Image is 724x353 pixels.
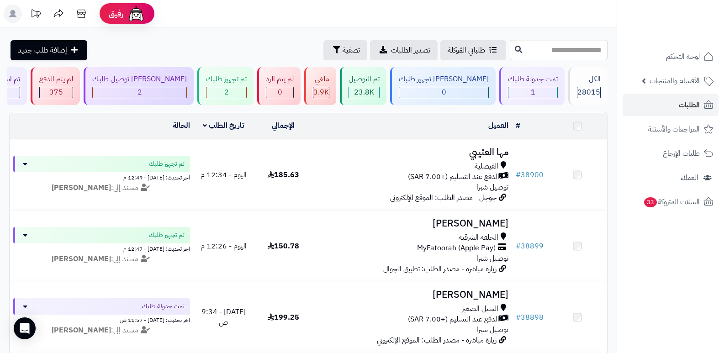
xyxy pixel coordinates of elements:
span: زيارة مباشرة - مصدر الطلب: تطبيق الجوال [383,263,497,274]
div: ملغي [313,74,329,84]
div: مسند إلى: [6,183,197,193]
span: لوحة التحكم [666,50,700,63]
div: 0 [266,87,293,98]
a: الطلبات [623,94,719,116]
span: طلباتي المُوكلة [448,45,485,56]
span: تصدير الطلبات [391,45,430,56]
div: اخر تحديث: [DATE] - 12:49 م [13,172,190,182]
a: تاريخ الطلب [203,120,244,131]
span: الدفع عند التسليم (+7.00 SAR) [408,172,499,182]
div: الكل [577,74,601,84]
div: 375 [40,87,73,98]
a: تصدير الطلبات [370,40,438,60]
span: العملاء [681,171,698,184]
span: اليوم - 12:26 م [201,241,247,252]
a: العميل [488,120,508,131]
a: لم يتم الرد 0 [255,67,302,105]
a: إضافة طلب جديد [11,40,87,60]
button: تصفية [323,40,367,60]
a: لم يتم الدفع 375 [29,67,82,105]
span: 33 [644,197,657,207]
a: [PERSON_NAME] توصيل طلبك 2 [82,67,196,105]
a: تم التوصيل 23.8K [338,67,388,105]
span: # [516,169,521,180]
div: [PERSON_NAME] توصيل طلبك [92,74,187,84]
span: توصيل شبرا [476,182,508,193]
a: المراجعات والأسئلة [623,118,719,140]
span: رفيق [109,8,123,19]
span: اليوم - 12:34 م [201,169,247,180]
span: 2 [224,87,229,98]
div: لم يتم الدفع [39,74,73,84]
a: #38899 [516,241,544,252]
span: جوجل - مصدر الطلب: الموقع الإلكتروني [390,192,497,203]
div: تم تجهيز طلبك [206,74,247,84]
span: الطلبات [679,99,700,111]
div: 3856 [313,87,329,98]
a: الإجمالي [272,120,295,131]
a: تحديثات المنصة [24,5,47,25]
span: 1 [531,87,535,98]
a: #38898 [516,312,544,323]
a: ملغي 3.9K [302,67,338,105]
div: 1 [508,87,557,98]
h3: مها العتيبي [317,147,509,158]
h3: [PERSON_NAME] [317,290,509,300]
a: العملاء [623,167,719,189]
span: 28015 [577,87,600,98]
a: # [516,120,520,131]
div: [PERSON_NAME] تجهيز طلبك [399,74,489,84]
span: زيارة مباشرة - مصدر الطلب: الموقع الإلكتروني [377,335,497,346]
span: [DATE] - 9:34 ص [201,306,246,328]
span: السلات المتروكة [643,195,700,208]
span: 2 [137,87,142,98]
span: 0 [278,87,282,98]
div: 0 [399,87,488,98]
span: تصفية [343,45,360,56]
span: 185.63 [268,169,299,180]
a: تمت جدولة طلبك 1 [497,67,566,105]
span: 0 [442,87,446,98]
span: السيل الصغير [462,304,498,314]
div: مسند إلى: [6,254,197,264]
a: #38900 [516,169,544,180]
span: تمت جدولة طلبك [142,302,185,311]
a: تم تجهيز طلبك 2 [196,67,255,105]
span: # [516,241,521,252]
span: الدفع عند التسليم (+7.00 SAR) [408,314,499,325]
a: [PERSON_NAME] تجهيز طلبك 0 [388,67,497,105]
img: ai-face.png [127,5,145,23]
div: تم التوصيل [349,74,380,84]
span: # [516,312,521,323]
div: تمت جدولة طلبك [508,74,558,84]
span: 375 [49,87,63,98]
span: توصيل شبرا [476,253,508,264]
div: Open Intercom Messenger [14,317,36,339]
span: 3.9K [313,87,329,98]
strong: [PERSON_NAME] [52,182,111,193]
div: 2 [93,87,186,98]
a: الحالة [173,120,190,131]
div: لم يتم الرد [266,74,294,84]
span: 199.25 [268,312,299,323]
span: الأقسام والمنتجات [650,74,700,87]
span: الحلقة الشرقية [459,232,498,243]
a: الكل28015 [566,67,609,105]
span: إضافة طلب جديد [18,45,67,56]
span: الفيصلية [475,161,498,172]
strong: [PERSON_NAME] [52,253,111,264]
h3: [PERSON_NAME] [317,218,509,229]
span: تم تجهيز طلبك [149,159,185,169]
div: 2 [206,87,246,98]
span: توصيل شبرا [476,324,508,335]
div: اخر تحديث: [DATE] - 12:47 م [13,243,190,253]
span: تم تجهيز طلبك [149,231,185,240]
div: مسند إلى: [6,325,197,336]
a: طلبات الإرجاع [623,142,719,164]
div: 23779 [349,87,379,98]
strong: [PERSON_NAME] [52,325,111,336]
div: اخر تحديث: [DATE] - 11:57 ص [13,315,190,324]
span: 150.78 [268,241,299,252]
span: MyFatoorah (Apple Pay) [417,243,496,253]
a: السلات المتروكة33 [623,191,719,213]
